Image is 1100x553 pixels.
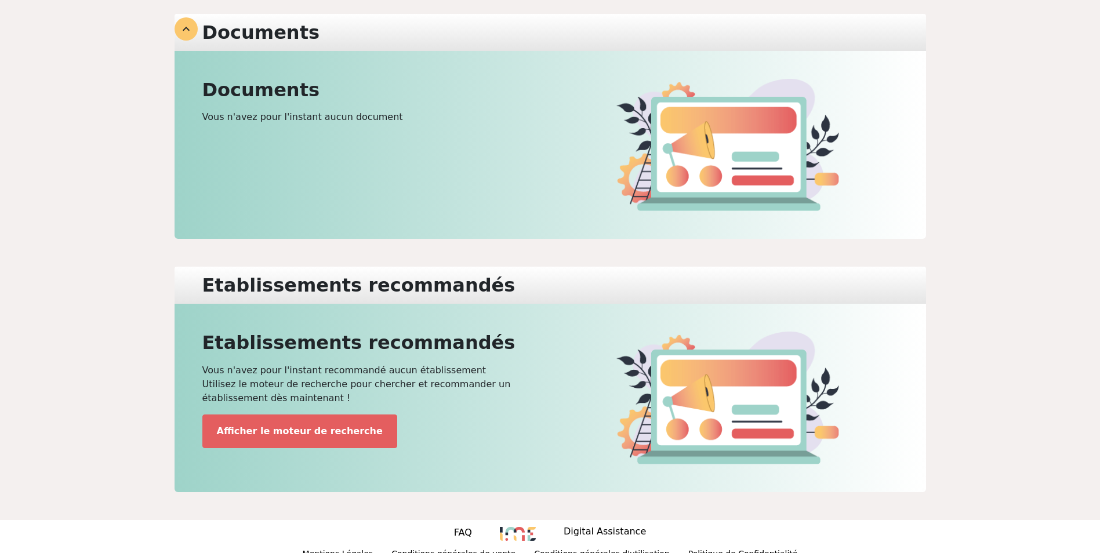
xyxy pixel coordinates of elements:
h2: Documents [202,79,543,101]
a: FAQ [454,526,472,542]
p: Vous n'avez pour l'instant aucun document [202,110,543,124]
div: Documents [195,19,326,46]
img: actu.png [616,332,839,464]
p: Digital Assistance [564,525,646,541]
img: 8235.png [500,527,536,541]
p: FAQ [454,526,472,540]
h2: Etablissements recommandés [202,332,543,354]
p: Vous n'avez pour l'instant recommandé aucun établissement Utilisez le moteur de recherche pour ch... [202,363,543,405]
div: expand_less [175,17,198,41]
button: Afficher le moteur de recherche [202,414,397,448]
img: actu.png [616,79,839,211]
div: Etablissements recommandés [195,271,522,299]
